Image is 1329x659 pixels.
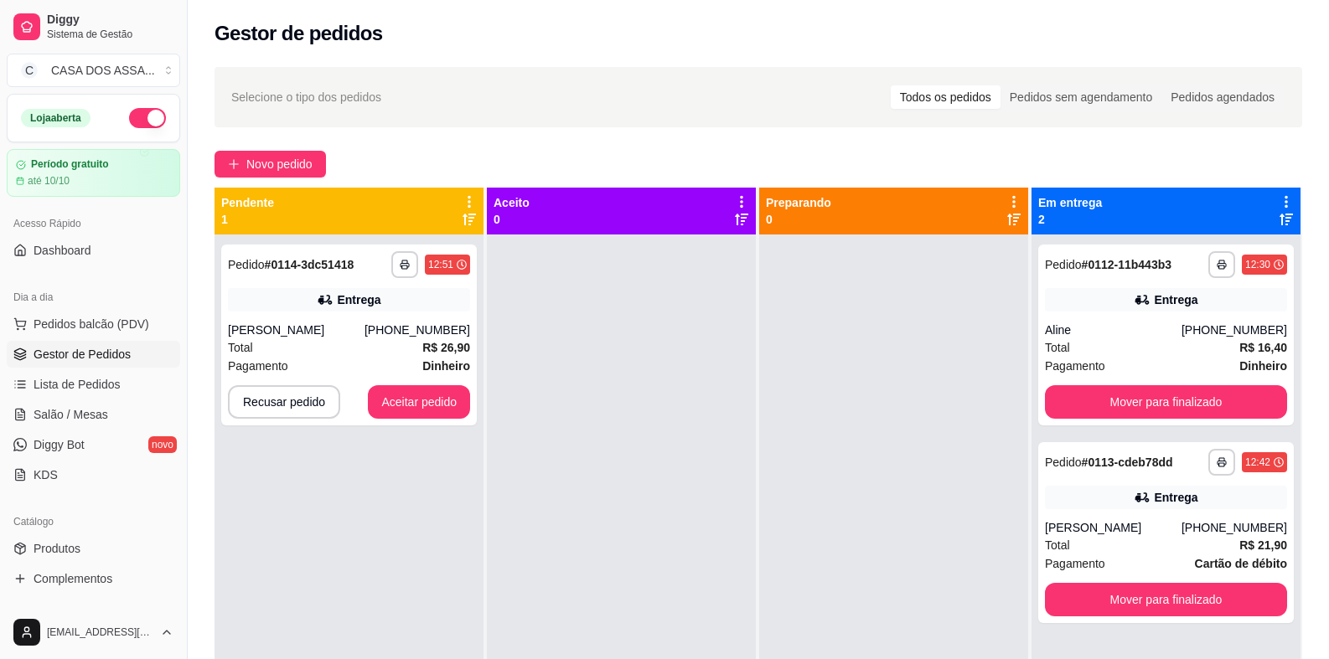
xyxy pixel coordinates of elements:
[7,371,180,398] a: Lista de Pedidos
[34,406,108,423] span: Salão / Mesas
[7,431,180,458] a: Diggy Botnovo
[47,13,173,28] span: Diggy
[766,211,831,228] p: 0
[365,322,470,338] div: [PHONE_NUMBER]
[766,194,831,211] p: Preparando
[1154,291,1197,308] div: Entrega
[494,211,530,228] p: 0
[1045,338,1070,357] span: Total
[228,322,365,338] div: [PERSON_NAME]
[1082,456,1173,469] strong: # 0113-cdeb78dd
[34,376,121,393] span: Lista de Pedidos
[228,258,265,271] span: Pedido
[7,311,180,337] button: Pedidos balcão (PDV)
[228,357,288,375] span: Pagamento
[34,242,91,259] span: Dashboard
[1154,489,1197,506] div: Entrega
[7,565,180,592] a: Complementos
[422,359,470,373] strong: Dinheiro
[1239,359,1287,373] strong: Dinheiro
[1182,519,1287,536] div: [PHONE_NUMBER]
[422,341,470,354] strong: R$ 26,90
[1045,536,1070,554] span: Total
[7,284,180,311] div: Dia a dia
[7,461,180,488] a: KDS
[1245,258,1270,271] div: 12:30
[7,612,180,652] button: [EMAIL_ADDRESS][DOMAIN_NAME]
[428,258,453,271] div: 12:51
[221,194,274,211] p: Pendente
[7,7,180,47] a: DiggySistema de Gestão
[129,108,166,128] button: Alterar Status
[228,385,340,419] button: Recusar pedido
[7,210,180,237] div: Acesso Rápido
[1045,357,1105,375] span: Pagamento
[246,155,313,173] span: Novo pedido
[1045,385,1287,419] button: Mover para finalizado
[215,151,326,178] button: Novo pedido
[1239,341,1287,354] strong: R$ 16,40
[1038,194,1102,211] p: Em entrega
[228,338,253,357] span: Total
[47,28,173,41] span: Sistema de Gestão
[7,54,180,87] button: Select a team
[34,346,131,363] span: Gestor de Pedidos
[34,570,112,587] span: Complementos
[7,341,180,368] a: Gestor de Pedidos
[34,466,58,483] span: KDS
[368,385,470,419] button: Aceitar pedido
[51,62,155,79] div: CASA DOS ASSA ...
[34,540,80,557] span: Produtos
[31,158,109,171] article: Período gratuito
[34,436,85,453] span: Diggy Bot
[494,194,530,211] p: Aceito
[337,291,380,308] div: Entrega
[34,316,149,332] span: Pedidos balcão (PDV)
[1045,456,1082,469] span: Pedido
[1195,557,1287,570] strong: Cartão de débito
[21,109,90,127] div: Loja aberta
[1045,583,1287,616] button: Mover para finalizado
[1239,538,1287,552] strong: R$ 21,90
[7,237,180,264] a: Dashboard
[21,62,38,79] span: C
[1245,456,1270,469] div: 12:42
[1082,258,1171,271] strong: # 0112-11b443b3
[891,85,1001,109] div: Todos os pedidos
[221,211,274,228] p: 1
[1161,85,1284,109] div: Pedidos agendados
[228,158,240,170] span: plus
[28,174,70,188] article: até 10/10
[1045,554,1105,573] span: Pagamento
[1182,322,1287,338] div: [PHONE_NUMBER]
[1001,85,1161,109] div: Pedidos sem agendamento
[7,149,180,197] a: Período gratuitoaté 10/10
[7,401,180,428] a: Salão / Mesas
[1045,322,1182,338] div: Aline
[7,535,180,562] a: Produtos
[231,88,381,106] span: Selecione o tipo dos pedidos
[7,508,180,535] div: Catálogo
[1038,211,1102,228] p: 2
[47,626,153,639] span: [EMAIL_ADDRESS][DOMAIN_NAME]
[1045,258,1082,271] span: Pedido
[1045,519,1182,536] div: [PERSON_NAME]
[265,258,354,271] strong: # 0114-3dc51418
[215,20,383,47] h2: Gestor de pedidos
